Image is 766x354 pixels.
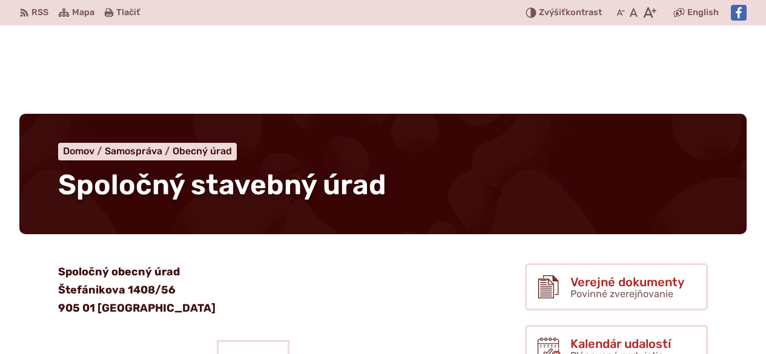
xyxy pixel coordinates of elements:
[539,8,602,18] span: kontrast
[31,5,48,20] span: RSS
[685,5,721,20] a: English
[72,5,94,20] span: Mapa
[116,8,140,18] span: Tlačiť
[731,5,747,21] img: Prejsť na Facebook stránku
[105,145,173,157] a: Samospráva
[63,145,105,157] a: Domov
[570,337,671,350] span: Kalendár udalostí
[58,265,216,314] strong: Spoločný obecný úrad Štefánikova 1408/56 905 01 [GEOGRAPHIC_DATA]
[105,145,162,157] span: Samospráva
[570,288,673,300] span: Povinné zverejňovanie
[63,145,94,157] span: Domov
[539,7,566,18] span: Zvýšiť
[173,145,232,157] a: Obecný úrad
[570,275,684,289] span: Verejné dokumenty
[687,5,719,20] span: English
[58,168,386,202] span: Spoločný stavebný úrad
[525,263,708,310] a: Verejné dokumenty Povinné zverejňovanie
